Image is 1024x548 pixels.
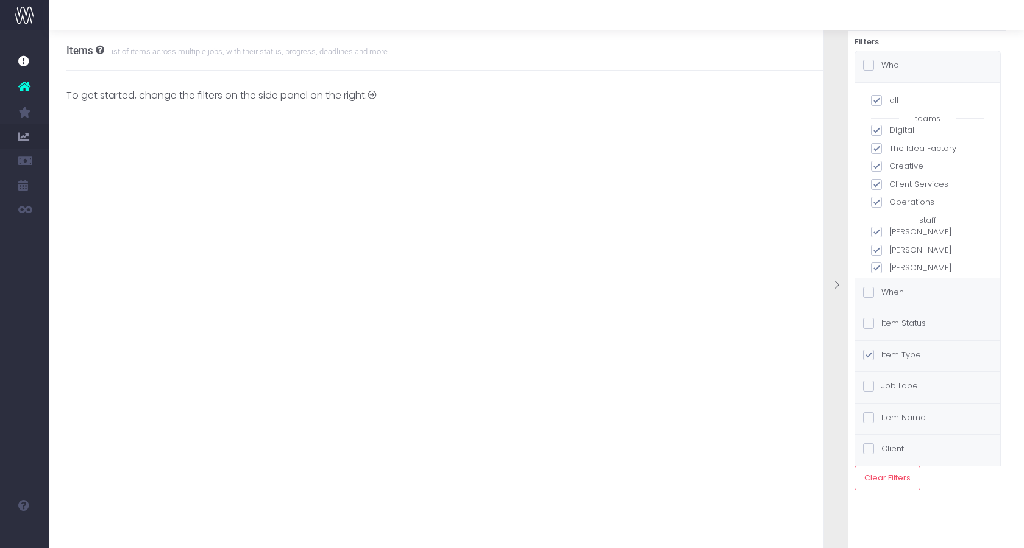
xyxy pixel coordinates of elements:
small: List of items across multiple jobs, with their status, progress, deadlines and more. [104,44,389,57]
label: The Idea Factory [871,142,984,155]
label: Creative [871,160,984,172]
label: Item Name [863,412,926,424]
label: Item Type [863,349,921,361]
h6: Filters [855,37,1001,47]
label: [PERSON_NAME] [871,244,984,256]
button: Clear Filters [855,466,920,490]
label: Digital [871,124,984,136]
label: Job Label [863,380,920,392]
img: images/default_profile_image.png [15,524,34,542]
label: Client [863,443,904,455]
div: To get started, change the filters on the side panel on the right. [66,88,377,103]
span: staff [903,214,952,227]
label: Operations [871,196,984,208]
label: Who [863,59,899,71]
span: Items [66,44,93,57]
label: Item Status [863,317,926,329]
label: [PERSON_NAME] [871,262,984,274]
label: all [871,94,984,107]
label: When [863,286,904,298]
label: [PERSON_NAME] [871,226,984,238]
label: Client Services [871,178,984,191]
span: teams [899,113,956,125]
